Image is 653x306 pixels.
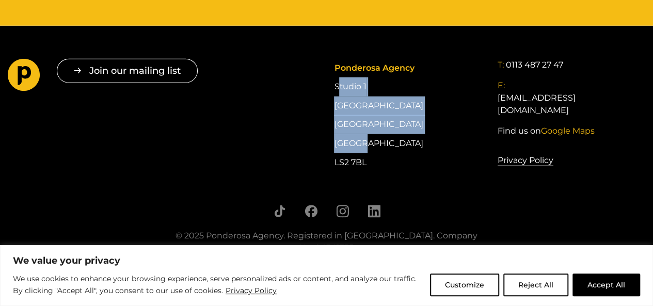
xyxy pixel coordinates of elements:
span: T: [498,60,504,70]
a: 0113 487 27 47 [506,59,563,71]
a: Find us onGoogle Maps [498,125,595,137]
div: © 2025 Ponderosa Agency. Registered in [GEOGRAPHIC_DATA]. Company No. 04341735 [171,230,482,254]
a: Follow us on TikTok [273,205,286,218]
span: Google Maps [541,126,595,136]
a: Privacy Policy [498,154,553,167]
a: Privacy Policy [225,284,277,297]
span: Ponderosa Agency [334,63,414,73]
a: Follow us on LinkedIn [368,205,380,218]
button: Join our mailing list [57,59,198,83]
p: We value your privacy [13,254,640,267]
a: [EMAIL_ADDRESS][DOMAIN_NAME] [498,92,645,117]
a: Go to homepage [8,59,40,95]
button: Customize [430,273,499,296]
button: Accept All [572,273,640,296]
a: Follow us on Instagram [336,205,349,218]
a: Follow us on Facebook [305,205,317,218]
div: Studio 1 [GEOGRAPHIC_DATA] [GEOGRAPHIC_DATA] [GEOGRAPHIC_DATA] LS2 7BL [334,59,482,172]
button: Reject All [503,273,568,296]
p: We use cookies to enhance your browsing experience, serve personalized ads or content, and analyz... [13,273,422,297]
span: E: [498,80,505,90]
